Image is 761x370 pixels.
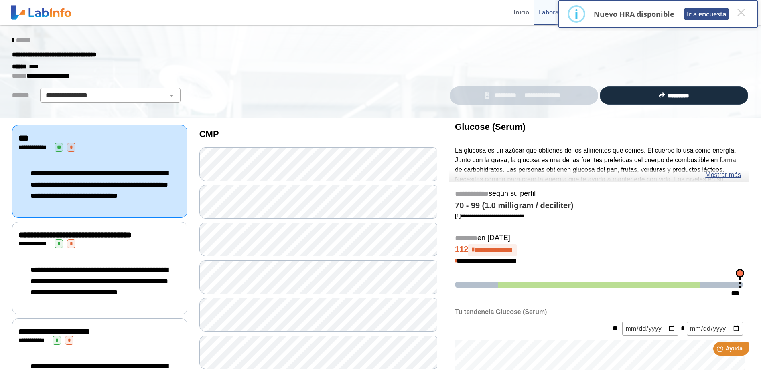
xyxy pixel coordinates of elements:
a: Mostrar más [705,170,741,180]
h5: según su perfil [455,189,743,199]
p: La glucosa es un azúcar que obtienes de los alimentos que comes. El cuerpo lo usa como energía. J... [455,146,743,203]
button: Ir a encuesta [684,8,729,20]
a: [1] [455,213,525,219]
b: Tu tendencia Glucose (Serum) [455,308,547,315]
input: mm/dd/yyyy [622,322,678,336]
iframe: Help widget launcher [690,339,752,361]
b: Glucose (Serum) [455,122,526,132]
button: Close this dialog [734,5,748,20]
h4: 70 - 99 (1.0 milligram / deciliter) [455,201,743,211]
div: i [574,7,578,21]
input: mm/dd/yyyy [687,322,743,336]
p: Nuevo HRA disponible [594,9,674,19]
h5: en [DATE] [455,234,743,243]
h4: 112 [455,244,743,256]
b: CMP [199,129,219,139]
